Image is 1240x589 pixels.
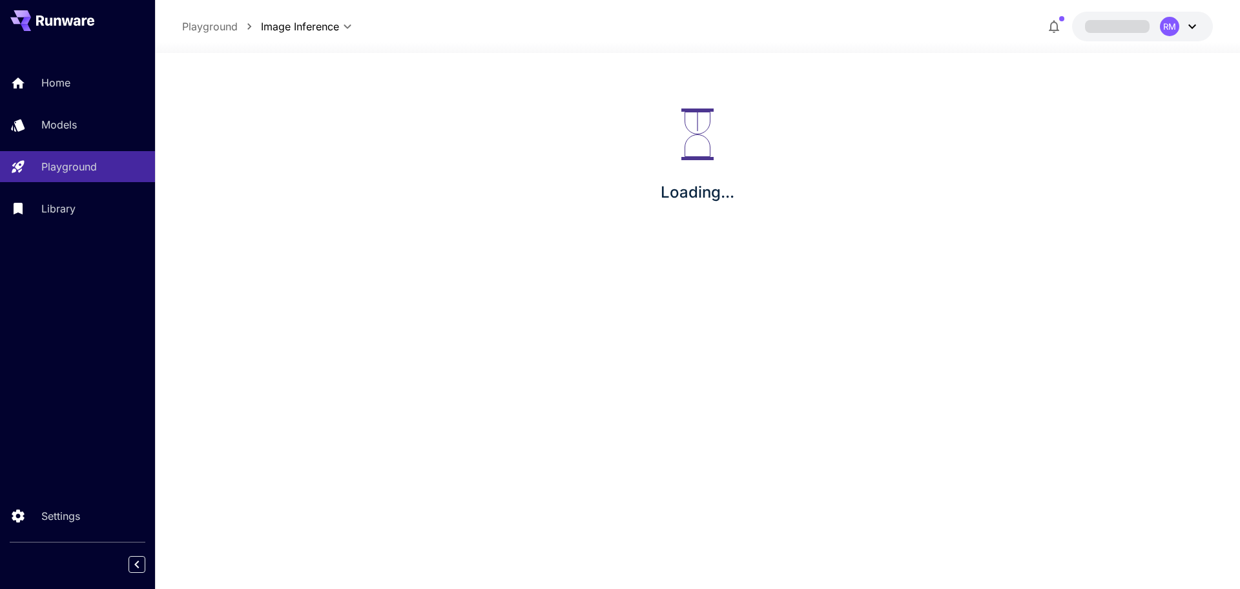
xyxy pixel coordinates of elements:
div: RM [1160,17,1179,36]
p: Settings [41,508,80,524]
div: Collapse sidebar [138,553,155,576]
p: Library [41,201,76,216]
button: RM [1072,12,1213,41]
button: Collapse sidebar [129,556,145,573]
p: Playground [41,159,97,174]
nav: breadcrumb [182,19,261,34]
p: Home [41,75,70,90]
p: Models [41,117,77,132]
p: Loading... [661,181,734,204]
a: Playground [182,19,238,34]
span: Image Inference [261,19,339,34]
